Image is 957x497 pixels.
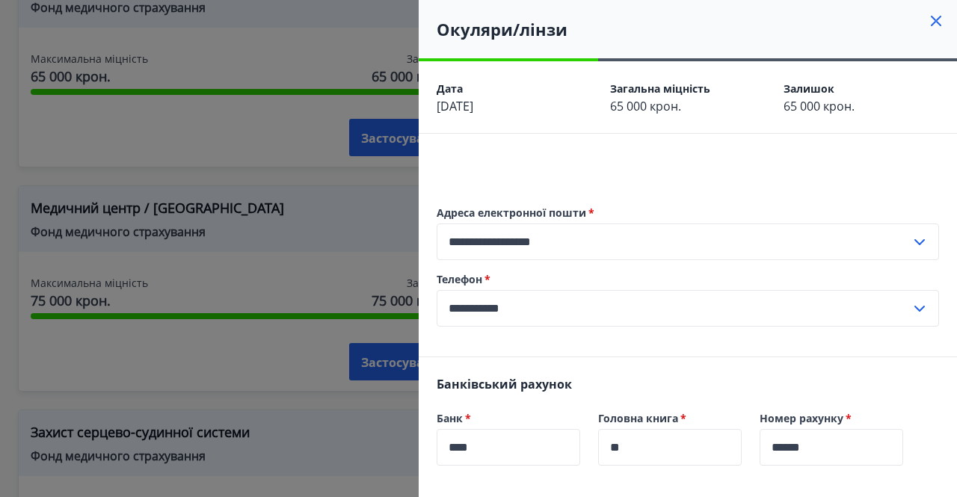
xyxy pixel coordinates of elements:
[437,411,463,425] font: Банк
[610,81,710,96] font: Загальна міцність
[610,98,681,114] font: 65 000 крон.
[437,81,463,96] font: Дата
[437,18,567,40] font: Окуляри/лінзи
[784,81,834,96] font: Залишок
[760,411,843,425] font: Номер рахунку
[598,411,678,425] font: Головна книга
[437,206,586,220] font: Адреса електронної пошти
[437,376,572,392] font: Банківський рахунок
[784,98,855,114] font: 65 000 крон.
[437,98,473,114] font: [DATE]
[437,272,482,286] font: Телефон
